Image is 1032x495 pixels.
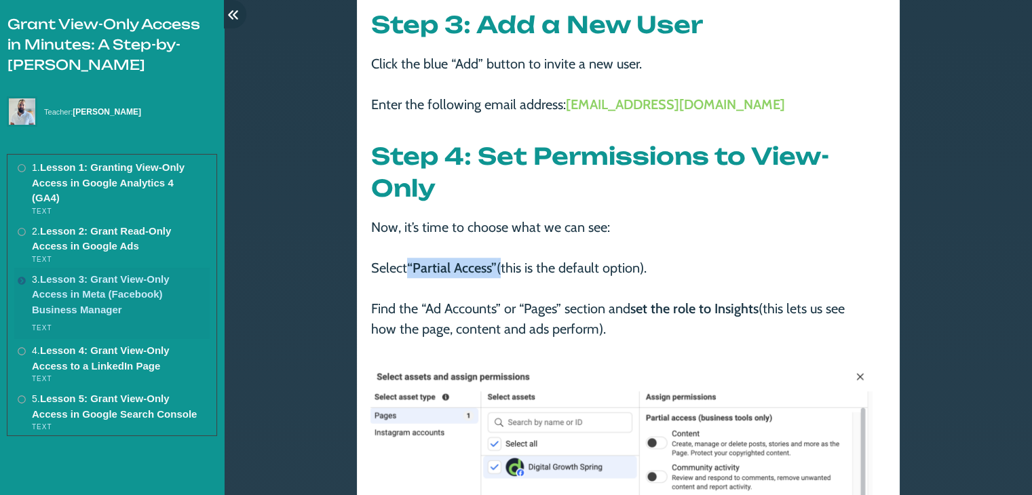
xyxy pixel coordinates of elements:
[32,273,170,315] a: Lesson 3: Grant View-Only Access in Meta (Facebook) Business Manager
[32,274,37,285] span: 3
[32,160,202,206] p: .
[7,16,200,73] span: Grant View-Only Access in Minutes: A Step-by-[PERSON_NAME]
[32,324,52,332] span: text
[32,375,52,382] span: text
[32,224,202,254] p: .
[630,300,759,317] strong: set the role to Insights
[32,161,185,203] a: Lesson 1: Granting View-Only Access in Google Analytics 4 (GA4)
[32,343,202,374] p: .
[32,393,197,420] a: Lesson 5: Grant View-Only Access in Google Search Console
[32,256,52,263] span: text
[32,345,37,356] span: 4
[32,272,202,318] p: .
[32,207,52,215] span: text
[32,423,52,431] span: text
[32,344,170,372] a: Lesson 4: Grant View-Only Access to a LinkedIn Page
[32,226,37,237] span: 2
[371,10,703,39] span: Step 3: Add a New User
[371,54,872,125] p: Click the blue “Add” button to invite a new user. Enter the following email address:
[407,260,497,276] strong: “Partial Access”
[371,142,829,203] span: Step 4: Set Permissions to View-Only
[32,393,37,404] span: 5
[566,96,785,113] span: [EMAIL_ADDRESS][DOMAIN_NAME]
[32,225,171,252] a: Lesson 2: Grant Read-Only Access in Google Ads
[73,107,141,117] span: [PERSON_NAME]
[32,162,37,173] span: 1
[371,219,845,337] span: Now, it’s time to choose what we can see: Select (this is the default option). Find the “Ad Accou...
[32,391,202,422] p: .
[44,106,216,119] p: Teacher:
